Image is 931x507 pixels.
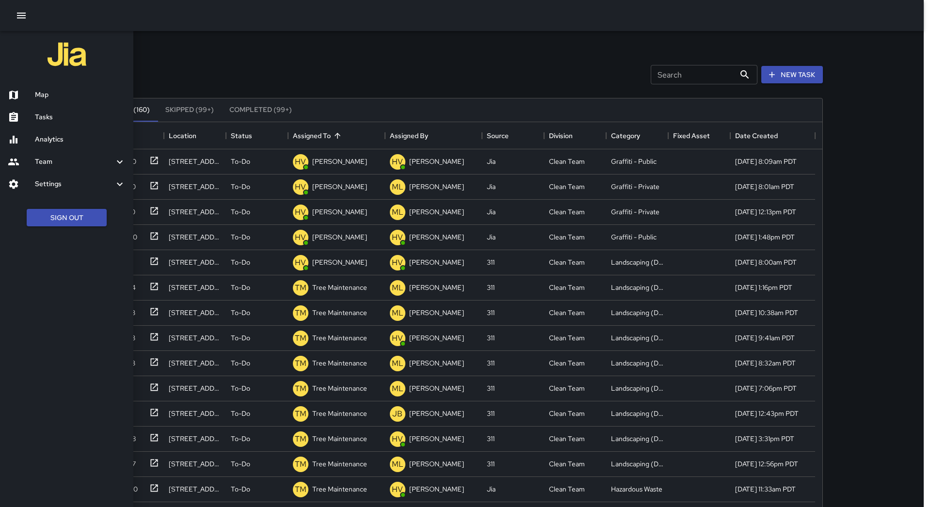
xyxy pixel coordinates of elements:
[27,209,107,227] button: Sign Out
[35,112,126,123] h6: Tasks
[35,134,126,145] h6: Analytics
[35,179,114,190] h6: Settings
[35,90,126,100] h6: Map
[35,157,114,167] h6: Team
[48,35,86,74] img: jia-logo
